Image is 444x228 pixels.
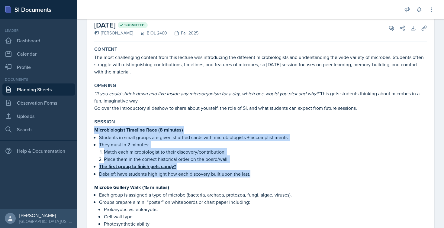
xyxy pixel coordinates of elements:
div: Leader [2,28,75,33]
p: Prokaryotic vs. eukaryotic [104,206,427,213]
div: BIOL 2460 [133,30,167,36]
p: Students in small groups are given shuffled cards with microbiologists + accomplishments. [99,134,427,141]
strong: Microbe Gallery Walk (15 minutes) [94,184,169,191]
a: Dashboard [2,34,75,47]
div: Help & Documentation [2,145,75,157]
div: [GEOGRAPHIC_DATA][US_STATE] [19,218,72,224]
em: “If you could shrink down and live inside any microorganism for a day, which one would you pick a... [94,90,320,97]
p: Place them in the correct historical order on the board/wall. [104,155,427,163]
a: Observation Forms [2,97,75,109]
a: Search [2,123,75,135]
label: Session [94,119,115,125]
p: Groups prepare a mini “poster” on whiteboards or chart paper including: [99,198,427,206]
strong: Microbiologist Timeline Race (8 minutes) [94,126,183,133]
a: Profile [2,61,75,73]
p: They must in 2 minutes: [99,141,427,148]
a: Calendar [2,48,75,60]
p: Each group is assigned a type of microbe (bacteria, archaea, protozoa, fungi, algae, viruses). [99,191,427,198]
a: Uploads [2,110,75,122]
h2: [DATE] [94,20,198,31]
p: Photosynthetic ability [104,220,427,227]
div: [PERSON_NAME] [19,212,72,218]
u: The first group to finish gets candy? [99,163,176,170]
p: This gets students thinking about microbes in a fun, imaginative way. [94,90,427,104]
span: Submitted [124,23,145,28]
a: Planning Sheets [2,83,75,96]
label: Content [94,46,117,52]
div: [PERSON_NAME] [94,30,133,36]
div: Documents [2,77,75,82]
label: Opening [94,83,116,89]
p: Debrief: have students highlight how each discovery built upon the last. [99,170,427,178]
div: Fall 2025 [167,30,198,36]
p: Go over the introductory slideshow to share about yourself, the role of SI, and what students can... [94,104,427,112]
p: The most challenging content from this lecture was introducing the different microbiologists and ... [94,54,427,75]
p: Match each microbiologist to their discovery/contribution. [104,148,427,155]
p: Cell wall type [104,213,427,220]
